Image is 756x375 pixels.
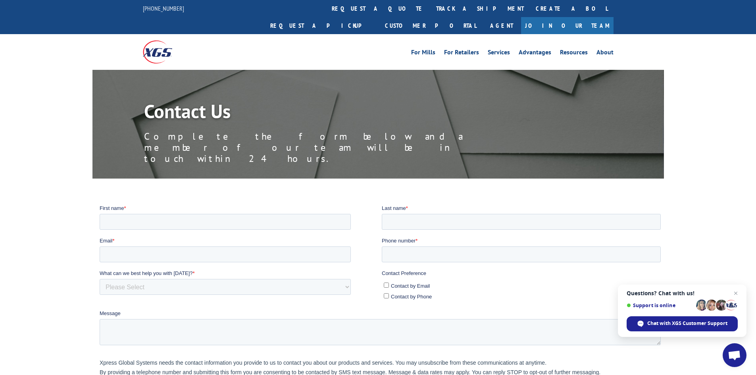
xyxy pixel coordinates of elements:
[627,316,738,331] div: Chat with XGS Customer Support
[482,17,521,34] a: Agent
[521,17,614,34] a: Join Our Team
[647,320,727,327] span: Chat with XGS Customer Support
[264,17,379,34] a: Request a pickup
[596,49,614,58] a: About
[411,49,435,58] a: For Mills
[731,288,741,298] span: Close chat
[444,49,479,58] a: For Retailers
[144,102,501,125] h1: Contact Us
[627,290,738,296] span: Questions? Chat with us!
[488,49,510,58] a: Services
[379,17,482,34] a: Customer Portal
[519,49,551,58] a: Advantages
[560,49,588,58] a: Resources
[143,4,184,12] a: [PHONE_NUMBER]
[627,302,693,308] span: Support is online
[723,343,746,367] div: Open chat
[144,131,501,164] p: Complete the form below and a member of our team will be in touch within 24 hours.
